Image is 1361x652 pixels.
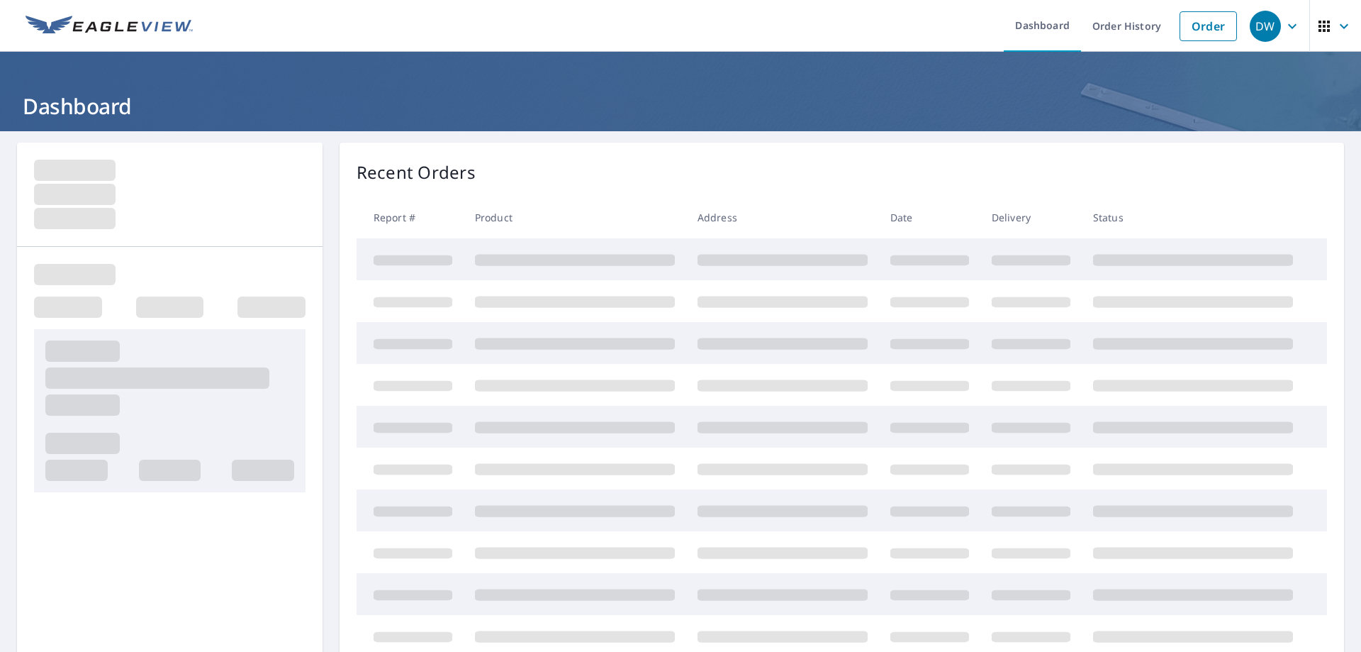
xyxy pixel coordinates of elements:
a: Order [1180,11,1237,41]
th: Address [686,197,879,238]
th: Product [464,197,686,238]
p: Recent Orders [357,160,476,185]
h1: Dashboard [17,92,1344,121]
th: Report # [357,197,464,238]
th: Delivery [980,197,1082,238]
img: EV Logo [26,16,193,37]
th: Date [879,197,980,238]
div: DW [1250,11,1281,42]
th: Status [1082,197,1304,238]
